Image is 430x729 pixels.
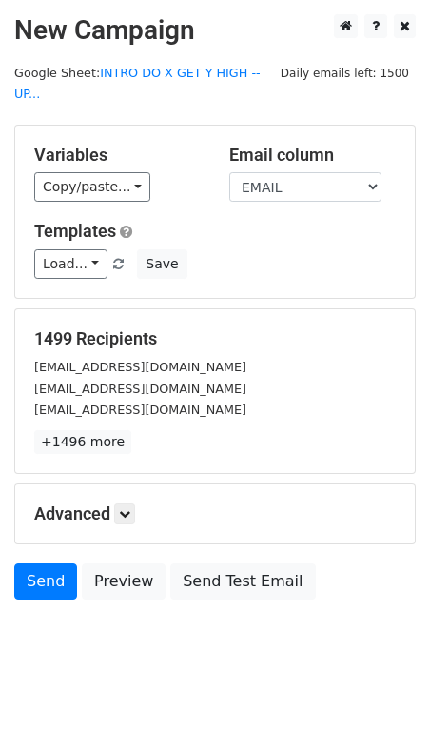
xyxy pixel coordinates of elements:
[34,403,246,417] small: [EMAIL_ADDRESS][DOMAIN_NAME]
[34,382,246,396] small: [EMAIL_ADDRESS][DOMAIN_NAME]
[274,66,416,80] a: Daily emails left: 1500
[34,249,107,279] a: Load...
[14,563,77,600] a: Send
[34,172,150,202] a: Copy/paste...
[34,221,116,241] a: Templates
[14,66,261,102] a: INTRO DO X GET Y HIGH -- UP...
[34,145,201,166] h5: Variables
[14,14,416,47] h2: New Campaign
[170,563,315,600] a: Send Test Email
[82,563,166,600] a: Preview
[335,638,430,729] iframe: Chat Widget
[34,328,396,349] h5: 1499 Recipients
[34,503,396,524] h5: Advanced
[274,63,416,84] span: Daily emails left: 1500
[34,360,246,374] small: [EMAIL_ADDRESS][DOMAIN_NAME]
[34,430,131,454] a: +1496 more
[14,66,261,102] small: Google Sheet:
[137,249,186,279] button: Save
[229,145,396,166] h5: Email column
